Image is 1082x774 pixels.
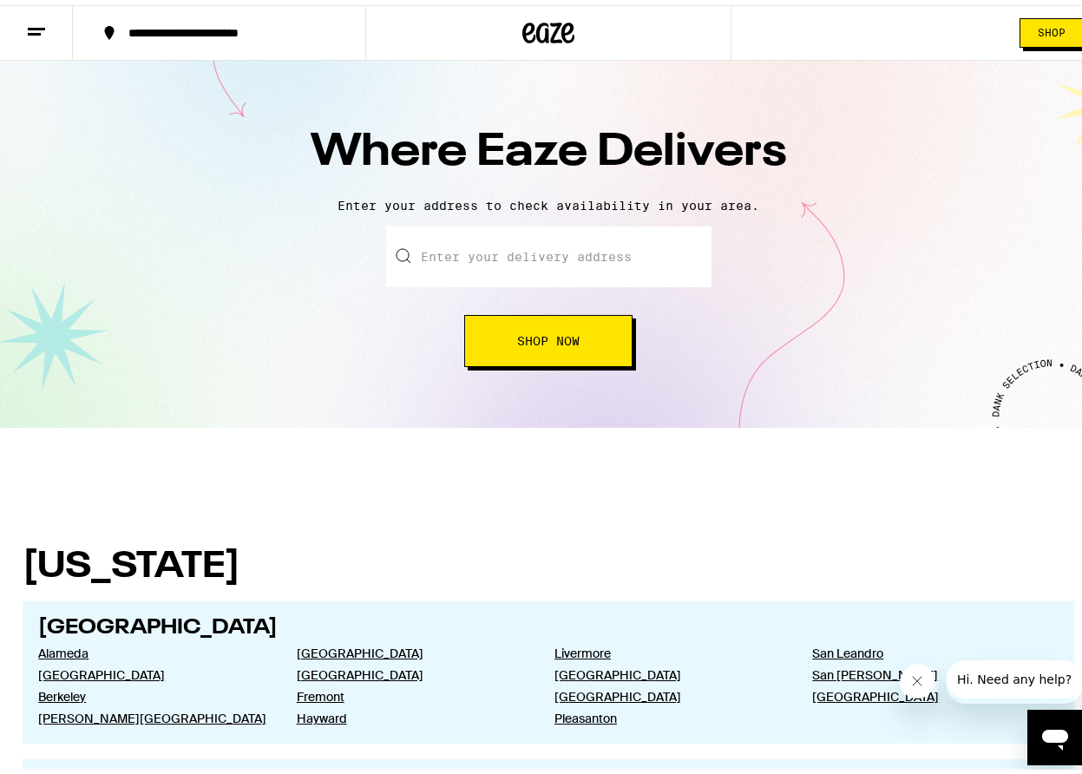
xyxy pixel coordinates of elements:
a: Fremont [297,684,527,699]
a: [GEOGRAPHIC_DATA] [812,684,1042,699]
a: Pleasanton [554,705,784,721]
input: Enter your delivery address [386,221,711,282]
a: [GEOGRAPHIC_DATA] [297,662,527,678]
a: Livermore [554,640,784,656]
a: San Leandro [812,640,1042,656]
h1: [US_STATE] [23,544,1075,580]
span: Shop Now [517,330,580,342]
p: Enter your address to check availability in your area. [17,193,1079,207]
a: [GEOGRAPHIC_DATA] [38,662,268,678]
span: Shop [1038,23,1066,33]
h1: Where Eaze Delivers [245,116,852,180]
a: Berkeley [38,684,268,699]
a: San [PERSON_NAME] [812,662,1042,678]
a: Alameda [38,640,268,656]
iframe: Close message [900,659,939,698]
h2: [GEOGRAPHIC_DATA] [38,613,1058,633]
a: [GEOGRAPHIC_DATA] [554,684,784,699]
a: [GEOGRAPHIC_DATA] [554,662,784,678]
a: [GEOGRAPHIC_DATA] [297,640,527,656]
button: Shop Now [464,310,633,362]
a: Hayward [297,705,527,721]
a: [PERSON_NAME][GEOGRAPHIC_DATA] [38,705,268,721]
